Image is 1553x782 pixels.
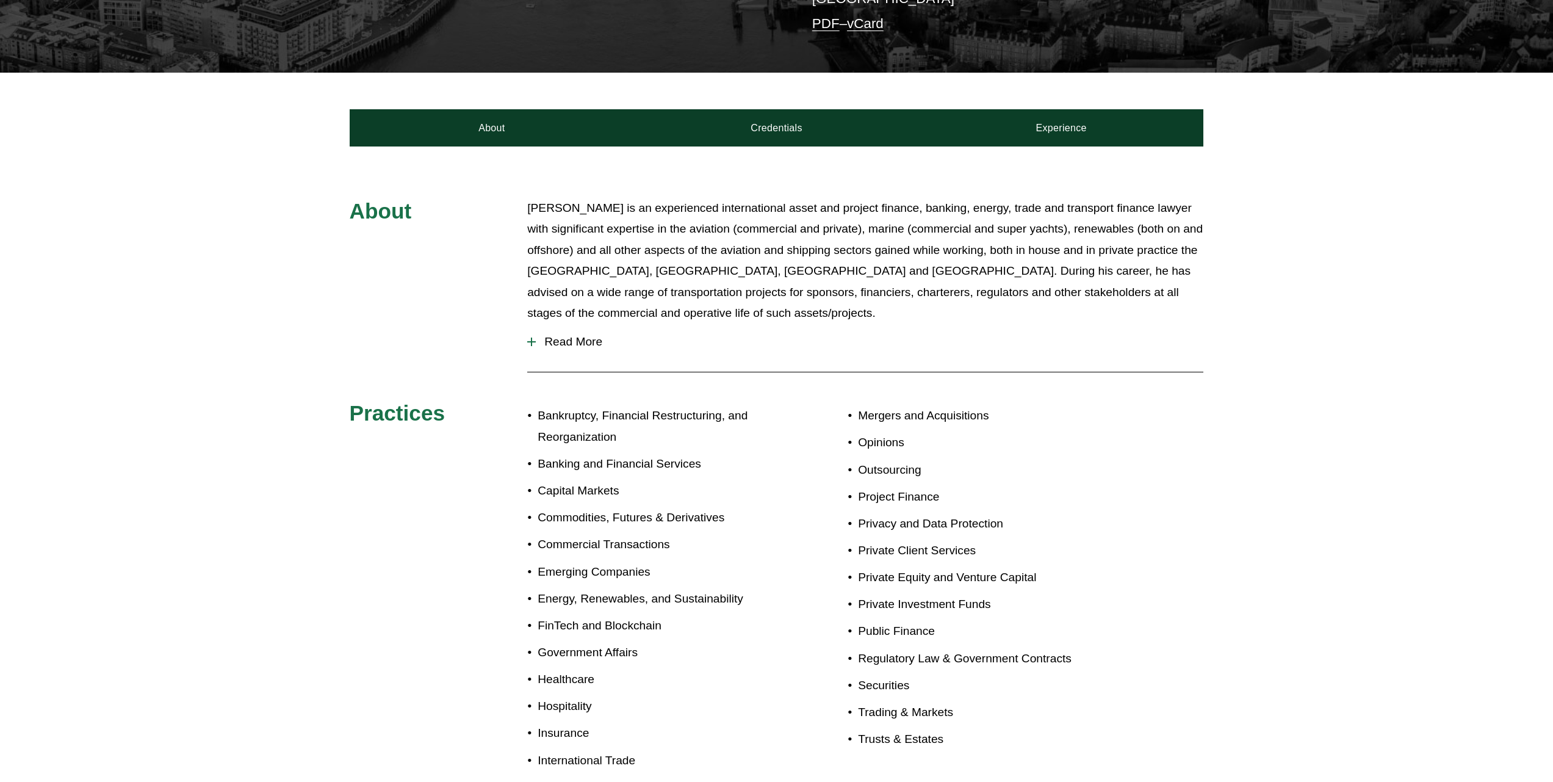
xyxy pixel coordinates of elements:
p: FinTech and Blockchain [538,615,776,637]
p: Project Finance [858,487,1133,508]
p: Private Equity and Venture Capital [858,567,1133,588]
p: Government Affairs [538,642,776,664]
p: [PERSON_NAME] is an experienced international asset and project finance, banking, energy, trade a... [527,198,1203,324]
p: Trusts & Estates [858,729,1133,750]
p: Hospitality [538,696,776,717]
p: Emerging Companies [538,562,776,583]
p: Private Client Services [858,540,1133,562]
a: vCard [847,16,884,31]
a: PDF [812,16,840,31]
span: About [350,199,412,223]
p: Commodities, Futures & Derivatives [538,507,776,529]
button: Read More [527,326,1203,358]
p: Public Finance [858,621,1133,642]
p: Commercial Transactions [538,534,776,556]
p: Capital Markets [538,480,776,502]
p: Outsourcing [858,460,1133,481]
p: Bankruptcy, Financial Restructuring, and Reorganization [538,405,776,447]
span: Read More [536,335,1203,349]
p: Regulatory Law & Government Contracts [858,648,1133,670]
a: Credentials [634,109,919,146]
span: Practices [350,401,445,425]
p: Healthcare [538,669,776,690]
p: Insurance [538,723,776,744]
p: Banking and Financial Services [538,454,776,475]
p: Opinions [858,432,1133,454]
p: International Trade [538,750,776,772]
p: Securities [858,675,1133,697]
p: Trading & Markets [858,702,1133,723]
a: Experience [919,109,1204,146]
p: Mergers and Acquisitions [858,405,1133,427]
p: Private Investment Funds [858,594,1133,615]
p: Energy, Renewables, and Sustainability [538,588,776,610]
a: About [350,109,635,146]
p: Privacy and Data Protection [858,513,1133,535]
